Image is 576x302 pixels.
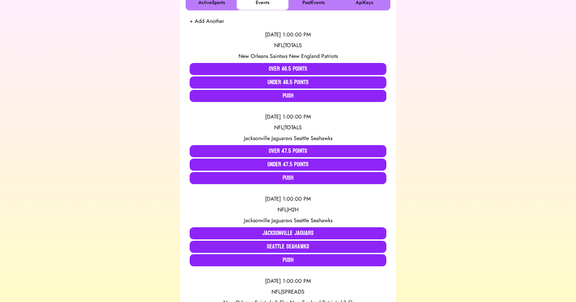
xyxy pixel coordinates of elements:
button: Under 47.5 Points [190,159,386,171]
div: [DATE] 1:00:00 PM [190,113,386,121]
div: NFL | TOTALS [190,41,386,49]
button: Jacksonville Jaguars [190,227,386,239]
div: [DATE] 1:00:00 PM [190,277,386,285]
button: Push [190,172,386,184]
div: vs [190,134,386,142]
div: vs [190,216,386,225]
span: Seattle Seahawks [294,216,332,224]
div: NFL | TOTALS [190,124,386,132]
span: Seattle Seahawks [294,134,332,142]
button: Push [190,90,386,102]
span: Jacksonville Jaguars [244,216,288,224]
div: [DATE] 1:00:00 PM [190,31,386,39]
button: Push [190,254,386,266]
button: Seattle Seahawks [190,241,386,253]
div: [DATE] 1:00:00 PM [190,195,386,203]
button: + Add Another [190,17,224,25]
span: Jacksonville Jaguars [244,134,288,142]
button: Over 46.5 Points [190,63,386,75]
div: NFL | H2H [190,206,386,214]
button: Under 46.5 Points [190,76,386,89]
div: NFL | SPREADS [190,288,386,296]
span: New Orleans Saints [238,52,283,60]
button: Over 47.5 Points [190,145,386,157]
span: New England Patriots [289,52,338,60]
div: vs [190,52,386,60]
